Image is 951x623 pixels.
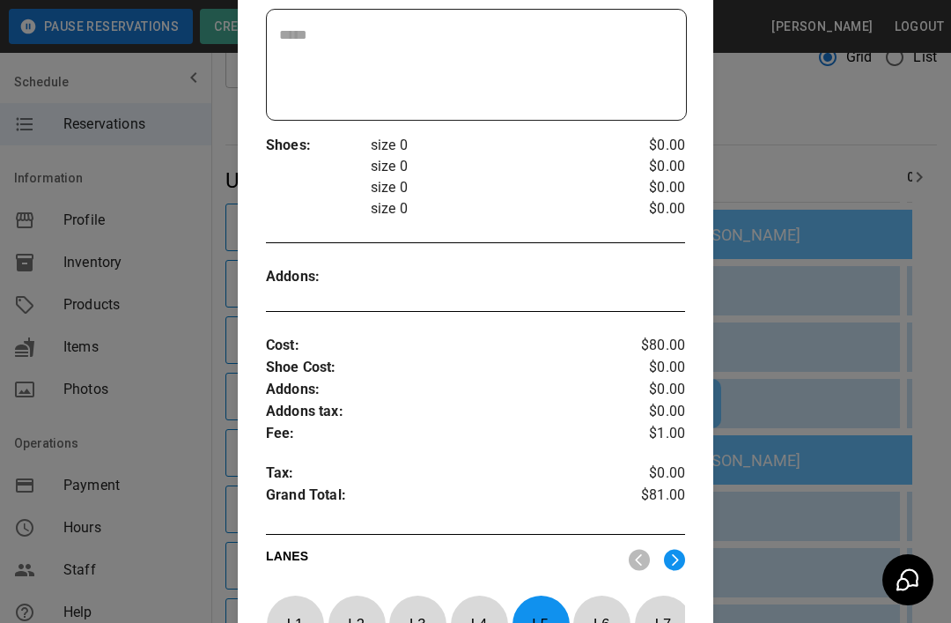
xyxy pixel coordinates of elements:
[371,198,616,219] p: size 0
[629,549,650,571] img: nav_left.svg
[266,423,616,445] p: Fee :
[616,463,685,485] p: $0.00
[616,177,685,198] p: $0.00
[616,156,685,177] p: $0.00
[616,379,685,401] p: $0.00
[266,335,616,357] p: Cost :
[371,177,616,198] p: size 0
[616,335,685,357] p: $80.00
[266,485,616,511] p: Grand Total :
[616,401,685,423] p: $0.00
[616,357,685,379] p: $0.00
[616,423,685,445] p: $1.00
[371,156,616,177] p: size 0
[664,549,685,571] img: right.svg
[266,266,371,288] p: Addons :
[266,547,615,572] p: LANES
[616,135,685,156] p: $0.00
[266,379,616,401] p: Addons :
[616,198,685,219] p: $0.00
[616,485,685,511] p: $81.00
[371,135,616,156] p: size 0
[266,401,616,423] p: Addons tax :
[266,357,616,379] p: Shoe Cost :
[266,463,616,485] p: Tax :
[266,135,371,157] p: Shoes :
